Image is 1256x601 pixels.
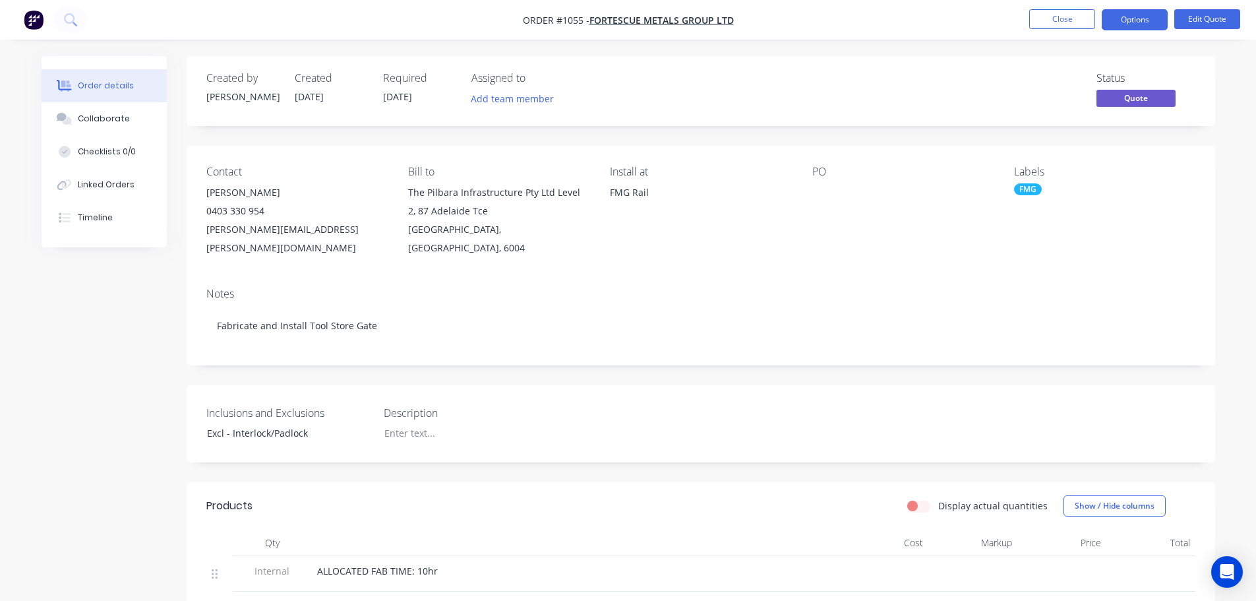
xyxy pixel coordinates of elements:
[78,212,113,224] div: Timeline
[42,168,167,201] button: Linked Orders
[238,564,307,578] span: Internal
[938,499,1048,513] label: Display actual quantities
[408,183,589,220] div: The Pilbara Infrastructure Pty Ltd Level 2, 87 Adelaide Tce
[1017,530,1106,556] div: Price
[1063,495,1166,517] button: Show / Hide columns
[839,530,928,556] div: Cost
[78,113,130,125] div: Collaborate
[295,90,324,103] span: [DATE]
[233,530,312,556] div: Qty
[78,179,135,191] div: Linked Orders
[206,405,371,421] label: Inclusions and Exclusions
[408,220,589,257] div: [GEOGRAPHIC_DATA], [GEOGRAPHIC_DATA], 6004
[295,72,367,84] div: Created
[206,183,387,257] div: [PERSON_NAME]0403 330 954[PERSON_NAME][EMAIL_ADDRESS][PERSON_NAME][DOMAIN_NAME]
[471,90,561,108] button: Add team member
[206,498,253,514] div: Products
[206,202,387,220] div: 0403 330 954
[42,102,167,135] button: Collaborate
[1211,556,1243,588] div: Open Intercom Messenger
[1096,90,1176,106] span: Quote
[1174,9,1240,29] button: Edit Quote
[384,405,549,421] label: Description
[1096,72,1195,84] div: Status
[589,14,734,26] a: FORTESCUE METALS GROUP LTD
[610,166,791,178] div: Install at
[196,424,361,443] div: Excl - Interlock/Padlock
[1014,183,1042,195] div: FMG
[1102,9,1168,30] button: Options
[24,10,44,30] img: Factory
[317,565,438,577] span: ALLOCATED FAB TIME: 10hr
[408,183,589,257] div: The Pilbara Infrastructure Pty Ltd Level 2, 87 Adelaide Tce[GEOGRAPHIC_DATA], [GEOGRAPHIC_DATA], ...
[78,146,136,158] div: Checklists 0/0
[206,90,279,104] div: [PERSON_NAME]
[42,135,167,168] button: Checklists 0/0
[206,305,1195,346] div: Fabricate and Install Tool Store Gate
[812,166,993,178] div: PO
[206,166,387,178] div: Contact
[408,166,589,178] div: Bill to
[928,530,1017,556] div: Markup
[42,69,167,102] button: Order details
[206,288,1195,300] div: Notes
[610,183,791,226] div: FMG Rail
[383,72,456,84] div: Required
[1096,90,1176,110] button: Quote
[1014,166,1195,178] div: Labels
[1029,9,1095,29] button: Close
[464,90,560,108] button: Add team member
[78,80,134,92] div: Order details
[1106,530,1195,556] div: Total
[383,90,412,103] span: [DATE]
[42,201,167,234] button: Timeline
[523,14,589,26] span: Order #1055 -
[206,72,279,84] div: Created by
[471,72,603,84] div: Assigned to
[206,183,387,202] div: [PERSON_NAME]
[206,220,387,257] div: [PERSON_NAME][EMAIL_ADDRESS][PERSON_NAME][DOMAIN_NAME]
[610,183,791,202] div: FMG Rail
